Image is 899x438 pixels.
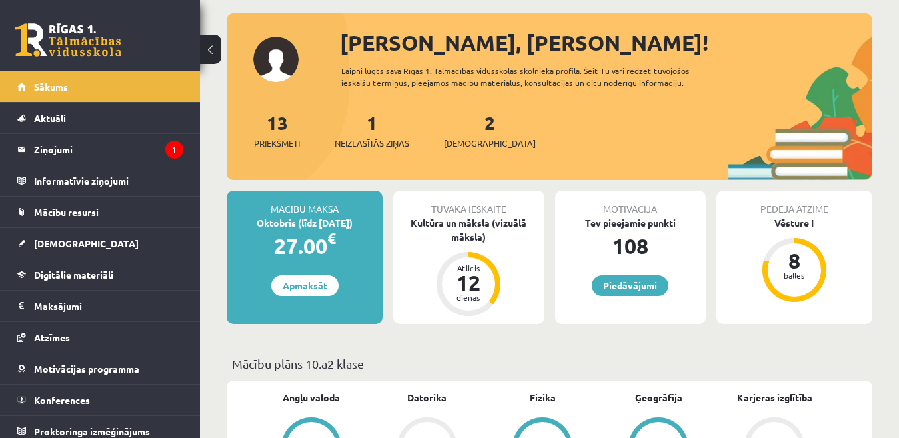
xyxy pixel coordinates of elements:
[17,353,183,384] a: Motivācijas programma
[449,272,488,293] div: 12
[227,230,383,262] div: 27.00
[271,275,339,296] a: Apmaksāt
[592,275,668,296] a: Piedāvājumi
[737,391,812,405] a: Karjeras izglītība
[17,322,183,353] a: Atzīmes
[449,293,488,301] div: dienas
[716,191,872,216] div: Pēdējā atzīme
[341,65,728,89] div: Laipni lūgts savā Rīgas 1. Tālmācības vidusskolas skolnieka profilā. Šeit Tu vari redzēt tuvojošo...
[254,111,300,150] a: 13Priekšmeti
[15,23,121,57] a: Rīgas 1. Tālmācības vidusskola
[449,264,488,272] div: Atlicis
[17,291,183,321] a: Maksājumi
[393,191,544,216] div: Tuvākā ieskaite
[34,331,70,343] span: Atzīmes
[716,216,872,304] a: Vēsture I 8 balles
[716,216,872,230] div: Vēsture I
[17,103,183,133] a: Aktuāli
[34,237,139,249] span: [DEMOGRAPHIC_DATA]
[530,391,556,405] a: Fizika
[555,216,706,230] div: Tev pieejamie punkti
[444,111,536,150] a: 2[DEMOGRAPHIC_DATA]
[774,271,814,279] div: balles
[254,137,300,150] span: Priekšmeti
[555,230,706,262] div: 108
[393,216,544,318] a: Kultūra un māksla (vizuālā māksla) Atlicis 12 dienas
[34,269,113,281] span: Digitālie materiāli
[34,112,66,124] span: Aktuāli
[34,81,68,93] span: Sākums
[232,355,867,373] p: Mācību plāns 10.a2 klase
[635,391,682,405] a: Ģeogrāfija
[335,137,409,150] span: Neizlasītās ziņas
[444,137,536,150] span: [DEMOGRAPHIC_DATA]
[17,228,183,259] a: [DEMOGRAPHIC_DATA]
[407,391,447,405] a: Datorika
[340,27,872,59] div: [PERSON_NAME], [PERSON_NAME]!
[17,197,183,227] a: Mācību resursi
[774,250,814,271] div: 8
[335,111,409,150] a: 1Neizlasītās ziņas
[34,165,183,196] legend: Informatīvie ziņojumi
[17,165,183,196] a: Informatīvie ziņojumi
[17,71,183,102] a: Sākums
[555,191,706,216] div: Motivācija
[227,216,383,230] div: Oktobris (līdz [DATE])
[17,259,183,290] a: Digitālie materiāli
[17,134,183,165] a: Ziņojumi1
[283,391,340,405] a: Angļu valoda
[17,385,183,415] a: Konferences
[34,363,139,375] span: Motivācijas programma
[34,291,183,321] legend: Maksājumi
[34,134,183,165] legend: Ziņojumi
[227,191,383,216] div: Mācību maksa
[34,394,90,406] span: Konferences
[393,216,544,244] div: Kultūra un māksla (vizuālā māksla)
[327,229,336,248] span: €
[34,425,150,437] span: Proktoringa izmēģinājums
[165,141,183,159] i: 1
[34,206,99,218] span: Mācību resursi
